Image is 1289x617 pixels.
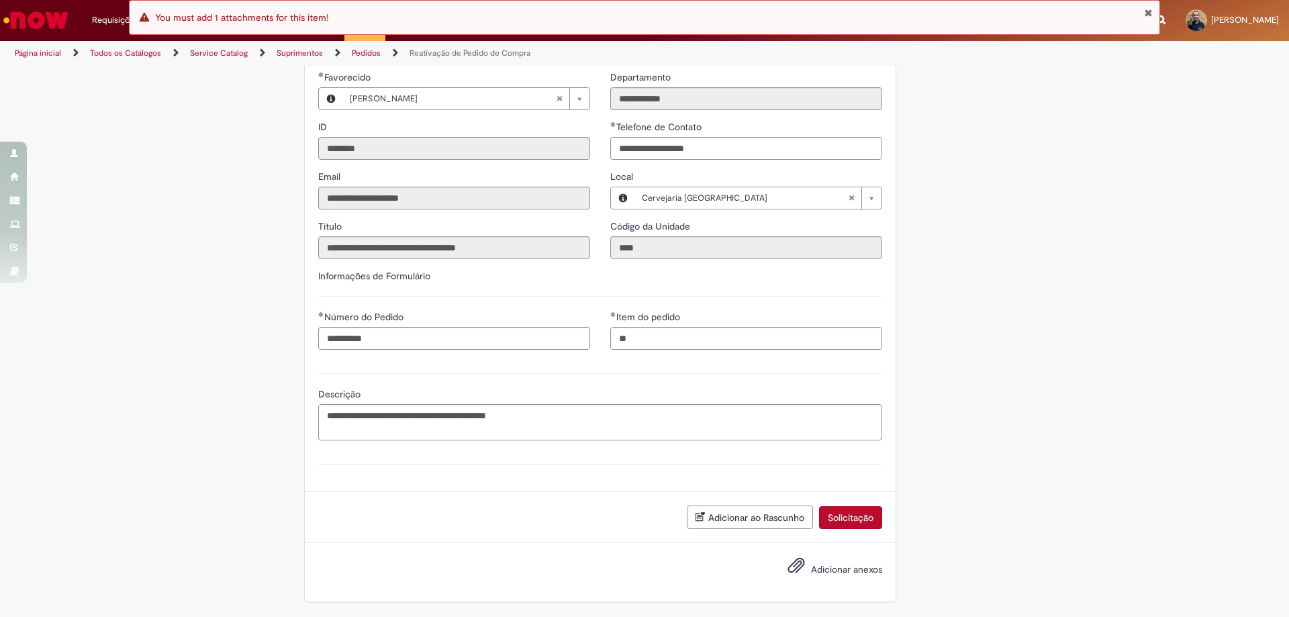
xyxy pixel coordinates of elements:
[324,71,373,83] span: Necessários - Favorecido
[350,88,556,109] span: [PERSON_NAME]
[1,7,70,34] img: ServiceNow
[324,311,406,323] span: Número do Pedido
[549,88,569,109] abbr: Limpar campo Favorecido
[610,312,616,317] span: Obrigatório Preenchido
[610,87,882,110] input: Departamento
[784,553,808,584] button: Adicionar anexos
[611,187,635,209] button: Local, Visualizar este registro Cervejaria Rio de Janeiro
[635,187,881,209] a: Cervejaria [GEOGRAPHIC_DATA]Limpar campo Local
[1144,7,1153,18] button: Fechar Notificação
[616,121,704,133] span: Telefone de Contato
[318,312,324,317] span: Obrigatório Preenchido
[318,120,330,134] label: Somente leitura - ID
[318,72,324,77] span: Obrigatório Preenchido
[610,71,673,83] span: Somente leitura - Departamento
[610,137,882,160] input: Telefone de Contato
[616,311,683,323] span: Item do pedido
[610,220,693,232] span: Somente leitura - Código da Unidade
[190,48,248,58] a: Service Catalog
[610,327,882,350] input: Item do pedido
[318,170,343,183] label: Somente leitura - Email
[352,48,381,58] a: Pedidos
[318,270,430,282] label: Informações de Formulário
[10,41,849,66] ul: Trilhas de página
[318,236,590,259] input: Título
[819,506,882,529] button: Solicitação
[15,48,61,58] a: Página inicial
[610,70,673,84] label: Somente leitura - Departamento
[610,122,616,127] span: Obrigatório Preenchido
[642,187,848,209] span: Cervejaria [GEOGRAPHIC_DATA]
[318,137,590,160] input: ID
[155,11,328,23] span: You must add 1 attachments for this item!
[841,187,861,209] abbr: Limpar campo Local
[318,220,344,232] span: Somente leitura - Título
[1211,14,1279,26] span: [PERSON_NAME]
[610,171,636,183] span: Local
[90,48,161,58] a: Todos os Catálogos
[610,220,693,233] label: Somente leitura - Código da Unidade
[318,187,590,209] input: Email
[318,404,882,440] textarea: Descrição
[318,220,344,233] label: Somente leitura - Título
[319,88,343,109] button: Favorecido, Visualizar este registro Leonardo Da Costa Rodrigues
[318,388,363,400] span: Descrição
[318,121,330,133] span: Somente leitura - ID
[687,506,813,529] button: Adicionar ao Rascunho
[343,88,589,109] a: [PERSON_NAME]Limpar campo Favorecido
[92,13,139,27] span: Requisições
[277,48,323,58] a: Suprimentos
[410,48,530,58] a: Reativação de Pedido de Compra
[318,327,590,350] input: Número do Pedido
[811,563,882,575] span: Adicionar anexos
[610,236,882,259] input: Código da Unidade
